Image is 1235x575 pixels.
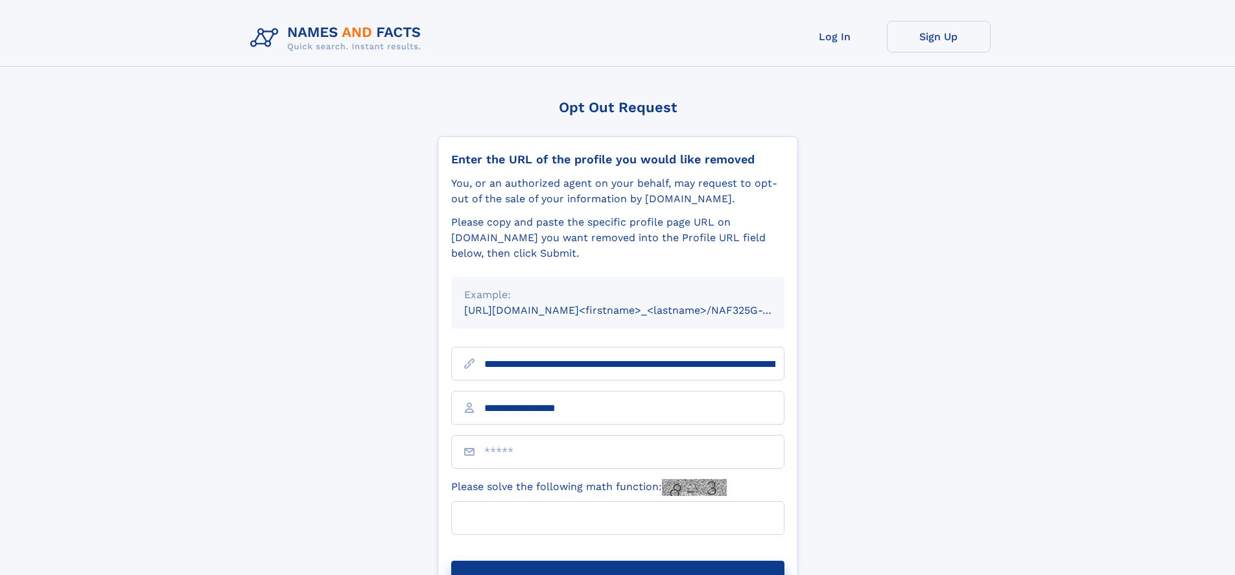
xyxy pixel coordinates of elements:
[887,21,991,53] a: Sign Up
[451,176,784,207] div: You, or an authorized agent on your behalf, may request to opt-out of the sale of your informatio...
[451,152,784,167] div: Enter the URL of the profile you would like removed
[451,215,784,261] div: Please copy and paste the specific profile page URL on [DOMAIN_NAME] you want removed into the Pr...
[451,479,727,496] label: Please solve the following math function:
[783,21,887,53] a: Log In
[464,304,809,316] small: [URL][DOMAIN_NAME]<firstname>_<lastname>/NAF325G-xxxxxxxx
[464,287,771,303] div: Example:
[245,21,432,56] img: Logo Names and Facts
[438,99,798,115] div: Opt Out Request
